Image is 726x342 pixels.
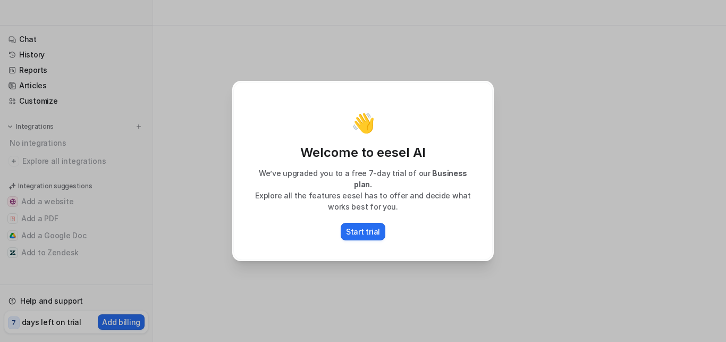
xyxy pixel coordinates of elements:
p: Welcome to eesel AI [244,144,482,161]
button: Start trial [341,223,385,240]
p: Start trial [346,226,380,237]
p: Explore all the features eesel has to offer and decide what works best for you. [244,190,482,212]
p: We’ve upgraded you to a free 7-day trial of our [244,168,482,190]
p: 👋 [351,112,375,134]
